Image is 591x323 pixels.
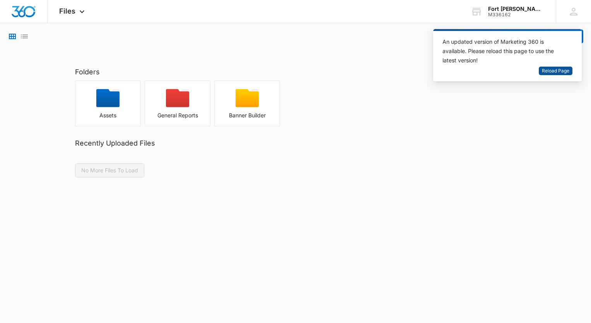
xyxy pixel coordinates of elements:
[145,81,210,126] button: General Reports
[75,163,144,177] button: No More Files To Load
[75,112,140,119] div: Assets
[215,112,280,119] div: Banner Builder
[214,81,280,126] button: Banner Builder
[8,32,17,41] button: Grid View
[488,12,545,17] div: account id
[539,67,572,76] button: Reload Page
[75,67,516,77] h2: Folders
[75,138,516,148] h2: Recently Uploaded Files
[488,6,545,12] div: account name
[75,81,141,126] button: Assets
[59,7,75,15] span: Files
[442,37,563,65] div: An updated version of Marketing 360 is available. Please reload this page to use the latest version!
[542,67,569,75] span: Reload Page
[145,112,210,119] div: General Reports
[20,32,29,41] button: List View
